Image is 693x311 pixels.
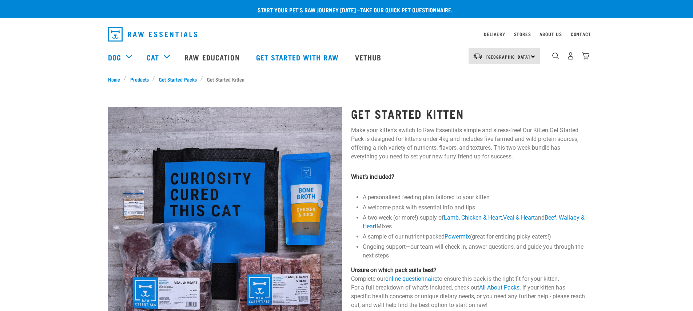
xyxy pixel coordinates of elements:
a: Veal & Heart [503,214,535,221]
a: Vethub [348,43,391,72]
a: All About Packs [479,284,519,291]
li: Ongoing support—our team will check in, answer questions, and guide you through the next steps [363,243,585,260]
p: Make your kitten's switch to Raw Essentials simple and stress-free! Our Kitten Get Started Pack i... [351,126,585,161]
li: A personalised feeding plan tailored to your kitten [363,193,585,202]
img: Raw Essentials Logo [108,27,197,42]
a: About Us [539,33,562,35]
a: Dog [108,52,121,63]
nav: dropdown navigation [102,24,591,44]
img: van-moving.png [473,53,483,59]
a: Get started with Raw [249,43,348,72]
span: [GEOGRAPHIC_DATA] [486,55,530,58]
li: A welcome pack with essential info and tips [363,203,585,212]
a: Get Started Packs [155,75,200,83]
a: Beef, Wallaby & Heart [363,214,585,230]
a: Powermix [445,233,470,240]
strong: Unsure on which pack suits best? [351,267,437,273]
li: A two-week (or more!) supply of , and Mixes [363,213,585,231]
a: Contact [571,33,591,35]
img: home-icon@2x.png [582,52,589,60]
a: Home [108,75,124,83]
img: user.png [567,52,574,60]
a: Lamb, Chicken & Heart [444,214,502,221]
a: online questionnaire [385,275,437,282]
nav: breadcrumbs [108,75,585,83]
h1: Get Started Kitten [351,107,585,120]
a: take our quick pet questionnaire. [360,8,453,11]
a: Stores [514,33,531,35]
li: A sample of our nutrient-packed (great for enticing picky eaters!) [363,232,585,241]
a: Cat [147,52,159,63]
a: Delivery [484,33,505,35]
a: Raw Education [177,43,248,72]
p: Complete our to ensure this pack is the right fit for your kitten. For a full breakdown of what's... [351,266,585,310]
a: Products [126,75,152,83]
img: home-icon-1@2x.png [552,52,559,59]
strong: What’s included? [351,173,394,180]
